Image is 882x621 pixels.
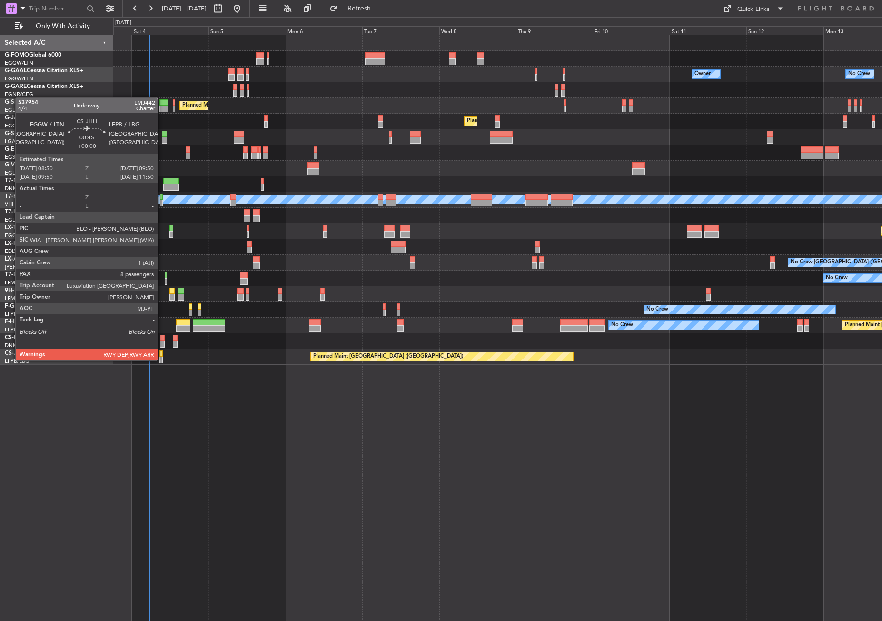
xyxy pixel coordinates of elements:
[5,350,25,356] span: CS-JHH
[5,52,29,58] span: G-FOMO
[5,194,48,199] a: T7-FFIFalcon 7X
[5,99,59,105] a: G-SIRSCitation Excel
[5,342,34,349] a: DNMM/LOS
[5,146,27,152] span: G-ENRG
[746,26,823,35] div: Sun 12
[313,349,463,364] div: Planned Maint [GEOGRAPHIC_DATA] ([GEOGRAPHIC_DATA])
[5,138,30,145] a: LGAV/ATH
[5,162,69,168] a: G-VNORChallenger 650
[5,358,30,365] a: LFPB/LBG
[5,241,23,246] span: LX-INB
[5,99,23,105] span: G-SIRS
[5,107,30,114] a: EGLF/FAB
[5,68,27,74] span: G-GAAL
[5,295,32,302] a: LFMD/CEQ
[694,67,711,81] div: Owner
[286,26,362,35] div: Mon 6
[5,209,56,215] a: T7-LZZIPraetor 600
[5,248,33,255] a: EDLW/DTM
[611,318,633,332] div: No Crew
[5,122,33,129] a: EGGW/LTN
[718,1,789,16] button: Quick Links
[5,272,23,278] span: T7-EMI
[670,26,746,35] div: Sat 11
[439,26,516,35] div: Wed 8
[5,169,30,176] a: EGLF/FAB
[132,26,208,35] div: Sat 4
[5,194,21,199] span: T7-FFI
[362,26,439,35] div: Tue 7
[5,59,33,67] a: EGGW/LTN
[5,263,61,271] a: [PERSON_NAME]/QSA
[5,178,31,184] span: T7-N1960
[5,310,30,318] a: LFPB/LBG
[5,131,56,136] a: G-SPCYLegacy 650
[593,26,669,35] div: Fri 10
[5,115,60,121] a: G-JAGAPhenom 300
[5,288,24,293] span: 9H-LPZ
[467,114,617,128] div: Planned Maint [GEOGRAPHIC_DATA] ([GEOGRAPHIC_DATA])
[5,225,56,231] a: LX-TROLegacy 650
[5,68,83,74] a: G-GAALCessna Citation XLS+
[5,319,52,325] a: F-HECDFalcon 7X
[10,19,103,34] button: Only With Activity
[5,84,83,89] a: G-GARECessna Citation XLS+
[5,272,63,278] a: T7-EMIHawker 900XP
[162,4,207,13] span: [DATE] - [DATE]
[5,335,61,340] a: CS-RRCFalcon 900LX
[5,115,27,121] span: G-JAGA
[339,5,379,12] span: Refresh
[5,288,54,293] a: 9H-LPZLegacy 500
[5,335,25,340] span: CS-RRC
[5,84,27,89] span: G-GARE
[5,154,30,161] a: EGSS/STN
[5,146,59,152] a: G-ENRGPraetor 600
[5,162,28,168] span: G-VNOR
[5,52,61,58] a: G-FOMOGlobal 6000
[848,67,870,81] div: No Crew
[5,209,24,215] span: T7-LZZI
[516,26,593,35] div: Thu 9
[5,185,34,192] a: DNMM/LOS
[182,98,332,113] div: Planned Maint [GEOGRAPHIC_DATA] ([GEOGRAPHIC_DATA])
[5,279,33,286] a: LFMN/NCE
[5,178,62,184] a: T7-N1960Legacy 650
[25,23,100,29] span: Only With Activity
[208,26,285,35] div: Sun 5
[5,256,27,262] span: LX-AOA
[5,326,30,333] a: LFPB/LBG
[5,350,58,356] a: CS-JHHGlobal 6000
[826,271,848,285] div: No Crew
[115,19,131,27] div: [DATE]
[5,131,25,136] span: G-SPCY
[5,216,30,223] a: EGLF/FAB
[646,302,668,317] div: No Crew
[29,1,84,16] input: Trip Number
[5,303,61,309] a: F-GPNJFalcon 900EX
[5,241,80,246] a: LX-INBFalcon 900EX EASy II
[5,75,33,82] a: EGGW/LTN
[5,303,25,309] span: F-GPNJ
[5,91,33,98] a: EGNR/CEG
[737,5,770,14] div: Quick Links
[5,319,26,325] span: F-HECD
[5,225,25,231] span: LX-TRO
[5,201,33,208] a: VHHH/HKG
[5,232,33,239] a: EGGW/LTN
[5,256,73,262] a: LX-AOACitation Mustang
[325,1,382,16] button: Refresh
